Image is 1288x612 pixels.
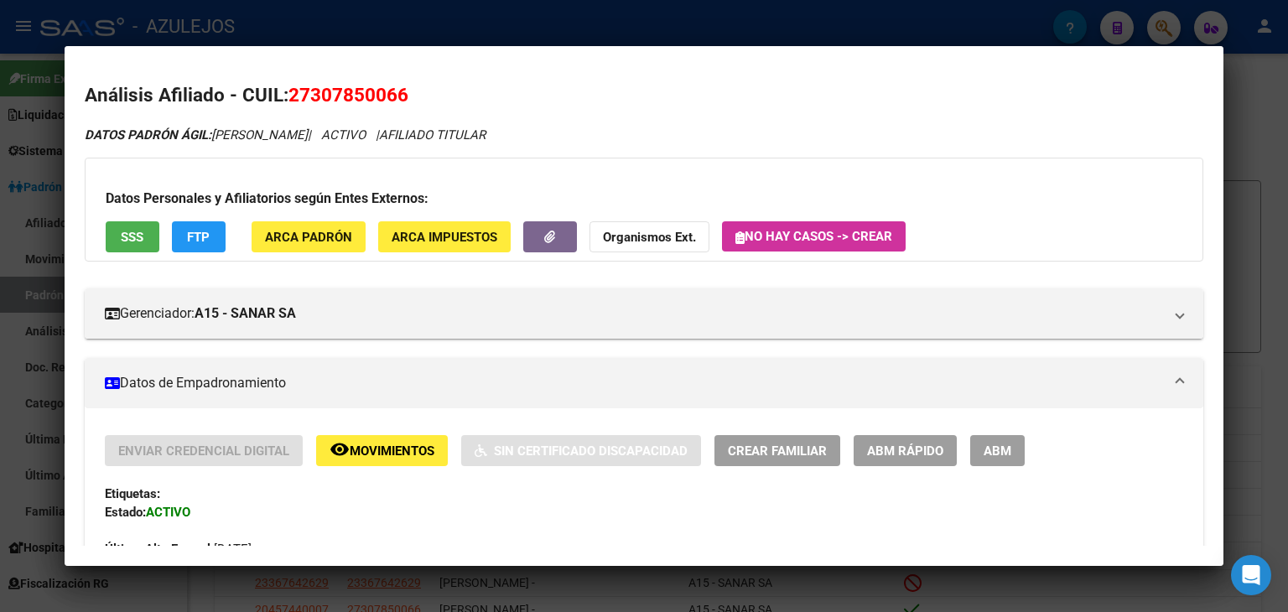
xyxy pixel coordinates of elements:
[494,443,688,459] span: Sin Certificado Discapacidad
[105,542,214,557] strong: Última Alta Formal:
[589,221,709,252] button: Organismos Ext.
[85,358,1203,408] mat-expansion-panel-header: Datos de Empadronamiento
[172,221,226,252] button: FTP
[106,221,159,252] button: SSS
[378,221,511,252] button: ARCA Impuestos
[722,221,906,252] button: No hay casos -> Crear
[105,373,1163,393] mat-panel-title: Datos de Empadronamiento
[118,443,289,459] span: Enviar Credencial Digital
[1231,555,1271,595] div: Open Intercom Messenger
[714,435,840,466] button: Crear Familiar
[728,443,827,459] span: Crear Familiar
[85,127,211,143] strong: DATOS PADRÓN ÁGIL:
[603,230,696,245] strong: Organismos Ext.
[105,303,1163,324] mat-panel-title: Gerenciador:
[288,84,408,106] span: 27307850066
[187,230,210,245] span: FTP
[195,303,296,324] strong: A15 - SANAR SA
[85,81,1203,110] h2: Análisis Afiliado - CUIL:
[316,435,448,466] button: Movimientos
[105,542,252,557] span: [DATE]
[392,230,497,245] span: ARCA Impuestos
[85,127,308,143] span: [PERSON_NAME]
[970,435,1025,466] button: ABM
[350,443,434,459] span: Movimientos
[105,486,160,501] strong: Etiquetas:
[105,505,146,520] strong: Estado:
[106,189,1182,209] h3: Datos Personales y Afiliatorios según Entes Externos:
[121,230,143,245] span: SSS
[984,443,1011,459] span: ABM
[252,221,366,252] button: ARCA Padrón
[85,127,486,143] i: | ACTIVO |
[146,505,190,520] strong: ACTIVO
[85,288,1203,339] mat-expansion-panel-header: Gerenciador:A15 - SANAR SA
[379,127,486,143] span: AFILIADO TITULAR
[461,435,701,466] button: Sin Certificado Discapacidad
[105,435,303,466] button: Enviar Credencial Digital
[854,435,957,466] button: ABM Rápido
[867,443,943,459] span: ABM Rápido
[735,229,892,244] span: No hay casos -> Crear
[330,439,350,459] mat-icon: remove_red_eye
[265,230,352,245] span: ARCA Padrón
